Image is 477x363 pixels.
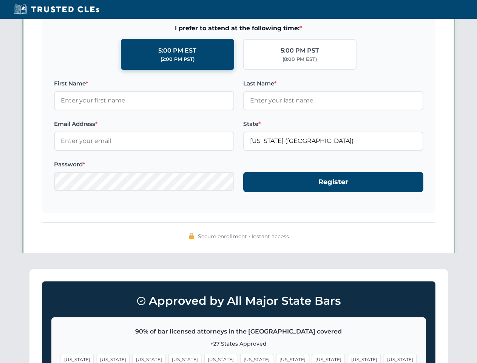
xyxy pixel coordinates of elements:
[188,233,195,239] img: 🔒
[282,56,317,63] div: (8:00 PM EST)
[54,132,234,150] input: Enter your email
[54,23,423,33] span: I prefer to attend at the following time:
[54,79,234,88] label: First Name
[54,119,234,129] label: Email Address
[198,232,289,240] span: Secure enrollment • Instant access
[54,91,234,110] input: Enter your first name
[243,91,423,110] input: Enter your last name
[51,291,426,311] h3: Approved by All Major State Bars
[61,327,417,337] p: 90% of bar licensed attorneys in the [GEOGRAPHIC_DATA] covered
[158,46,196,56] div: 5:00 PM EST
[243,119,423,129] label: State
[281,46,319,56] div: 5:00 PM PST
[243,132,423,150] input: Florida (FL)
[61,340,417,348] p: +27 States Approved
[11,4,102,15] img: Trusted CLEs
[54,160,234,169] label: Password
[161,56,195,63] div: (2:00 PM PST)
[243,79,423,88] label: Last Name
[243,172,423,192] button: Register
